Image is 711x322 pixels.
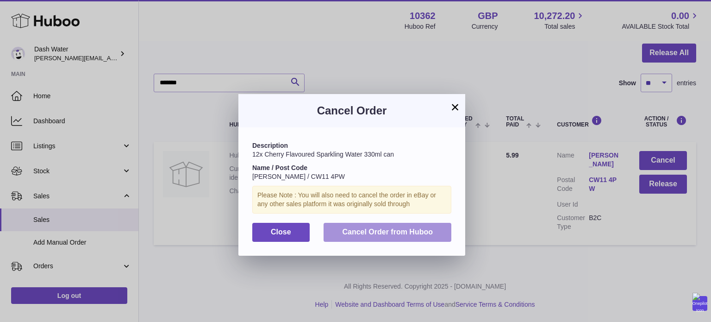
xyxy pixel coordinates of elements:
[252,186,451,214] div: Please Note : You will also need to cancel the order in eBay or any other sales platform it was o...
[252,173,345,180] span: [PERSON_NAME] / CW11 4PW
[252,151,394,158] span: 12x Cherry Flavoured Sparkling Water 330ml can
[449,101,461,113] button: ×
[342,228,433,236] span: Cancel Order from Huboo
[252,103,451,118] h3: Cancel Order
[252,164,307,171] strong: Name / Post Code
[252,142,288,149] strong: Description
[252,223,310,242] button: Close
[324,223,451,242] button: Cancel Order from Huboo
[271,228,291,236] span: Close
